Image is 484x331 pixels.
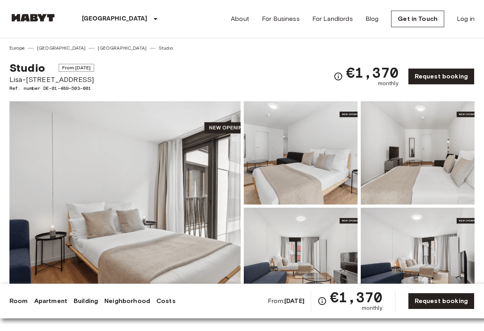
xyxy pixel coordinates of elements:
[457,14,475,24] a: Log in
[408,68,475,85] a: Request booking
[9,296,28,306] a: Room
[244,101,358,205] img: Picture of unit DE-01-489-503-001
[408,293,475,309] a: Request booking
[104,296,150,306] a: Neighborhood
[59,64,95,72] span: From [DATE]
[98,45,146,52] a: [GEOGRAPHIC_DATA]
[378,80,399,87] span: monthly
[268,297,304,305] span: From:
[346,65,399,80] span: €1,370
[317,296,327,306] svg: Check cost overview for full price breakdown. Please note that discounts apply to new joiners onl...
[37,45,86,52] a: [GEOGRAPHIC_DATA]
[244,208,358,311] img: Picture of unit DE-01-489-503-001
[74,296,98,306] a: Building
[9,45,25,52] a: Europe
[9,61,45,74] span: Studio
[9,74,94,85] span: Lisa-[STREET_ADDRESS]
[361,101,475,205] img: Picture of unit DE-01-489-503-001
[231,14,249,24] a: About
[362,304,382,312] span: monthly
[82,14,148,24] p: [GEOGRAPHIC_DATA]
[262,14,300,24] a: For Business
[159,45,173,52] a: Studio
[9,85,94,92] span: Ref. number DE-01-489-503-001
[9,101,241,311] img: Marketing picture of unit DE-01-489-503-001
[34,296,67,306] a: Apartment
[334,72,343,81] svg: Check cost overview for full price breakdown. Please note that discounts apply to new joiners onl...
[156,296,176,306] a: Costs
[9,14,57,22] img: Habyt
[365,14,379,24] a: Blog
[284,297,304,305] b: [DATE]
[330,290,382,304] span: €1,370
[361,208,475,311] img: Picture of unit DE-01-489-503-001
[391,11,444,27] a: Get in Touch
[312,14,353,24] a: For Landlords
